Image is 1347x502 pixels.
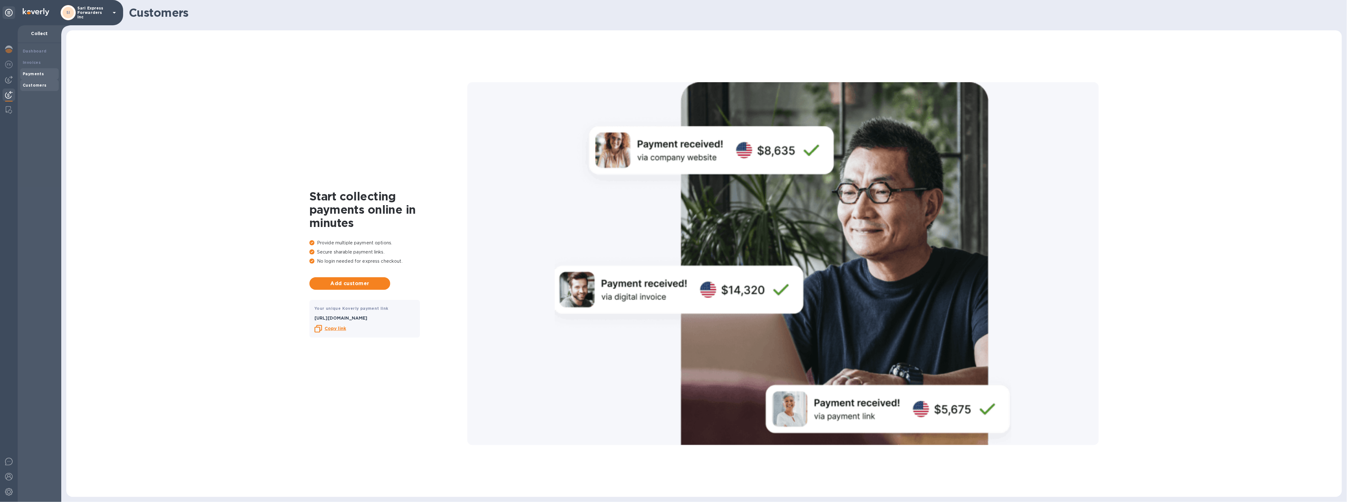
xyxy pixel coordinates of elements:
[66,10,70,15] b: SI
[129,6,1337,19] h1: Customers
[23,8,49,16] img: Logo
[314,315,415,321] p: [URL][DOMAIN_NAME]
[23,49,47,53] b: Dashboard
[325,326,346,331] b: Copy link
[23,71,44,76] b: Payments
[77,6,109,19] p: Sari Express Forwarders Inc
[23,60,41,65] b: Invoices
[309,249,467,255] p: Secure sharable payment links.
[314,306,388,311] b: Your unique Koverly payment link
[23,83,47,88] b: Customers
[314,280,385,287] span: Add customer
[309,190,467,230] h1: Start collecting payments online in minutes
[23,30,56,37] p: Collect
[5,61,13,68] img: Foreign exchange
[309,277,390,290] button: Add customer
[309,258,467,265] p: No login needed for express checkout.
[3,6,15,19] div: Unpin categories
[309,240,467,246] p: Provide multiple payment options.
